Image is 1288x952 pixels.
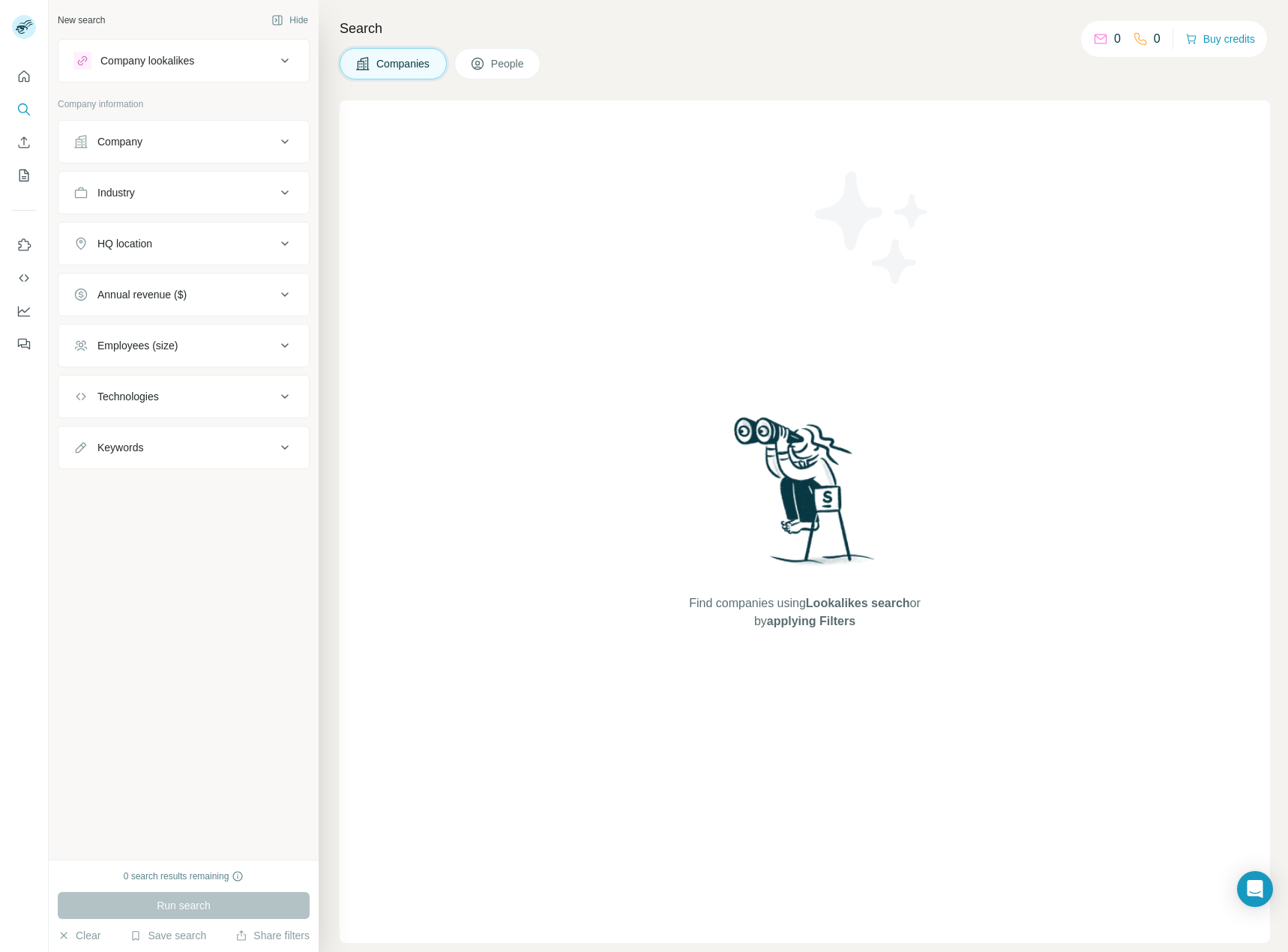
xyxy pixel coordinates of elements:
[58,97,310,111] p: Company information
[124,870,244,883] div: 0 search results remaining
[58,328,309,364] button: Employees (size)
[58,379,309,415] button: Technologies
[684,594,924,630] span: Find companies using or by
[805,160,940,295] img: Surfe Illustration - Stars
[97,440,143,455] div: Keywords
[12,129,36,156] button: Enrich CSV
[97,185,135,200] div: Industry
[376,56,431,71] span: Companies
[1114,30,1121,48] p: 0
[58,277,309,313] button: Annual revenue ($)
[12,232,36,259] button: Use Surfe on LinkedIn
[340,18,1270,39] h4: Search
[12,298,36,325] button: Dashboard
[491,56,526,71] span: People
[767,615,855,627] span: applying Filters
[1185,28,1255,49] button: Buy credits
[58,226,309,262] button: HQ location
[806,597,910,609] span: Lookalikes search
[12,265,36,292] button: Use Surfe API
[58,928,100,943] button: Clear
[97,338,178,353] div: Employees (size)
[12,96,36,123] button: Search
[12,331,36,358] button: Feedback
[1237,871,1273,907] div: Open Intercom Messenger
[97,389,159,404] div: Technologies
[235,928,310,943] button: Share filters
[58,43,309,79] button: Company lookalikes
[130,928,206,943] button: Save search
[97,236,152,251] div: HQ location
[261,9,319,31] button: Hide
[58,124,309,160] button: Company
[100,53,194,68] div: Company lookalikes
[97,134,142,149] div: Company
[58,13,105,27] div: New search
[1154,30,1161,48] p: 0
[58,430,309,466] button: Keywords
[58,175,309,211] button: Industry
[12,63,36,90] button: Quick start
[727,413,883,580] img: Surfe Illustration - Woman searching with binoculars
[97,287,187,302] div: Annual revenue ($)
[12,162,36,189] button: My lists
